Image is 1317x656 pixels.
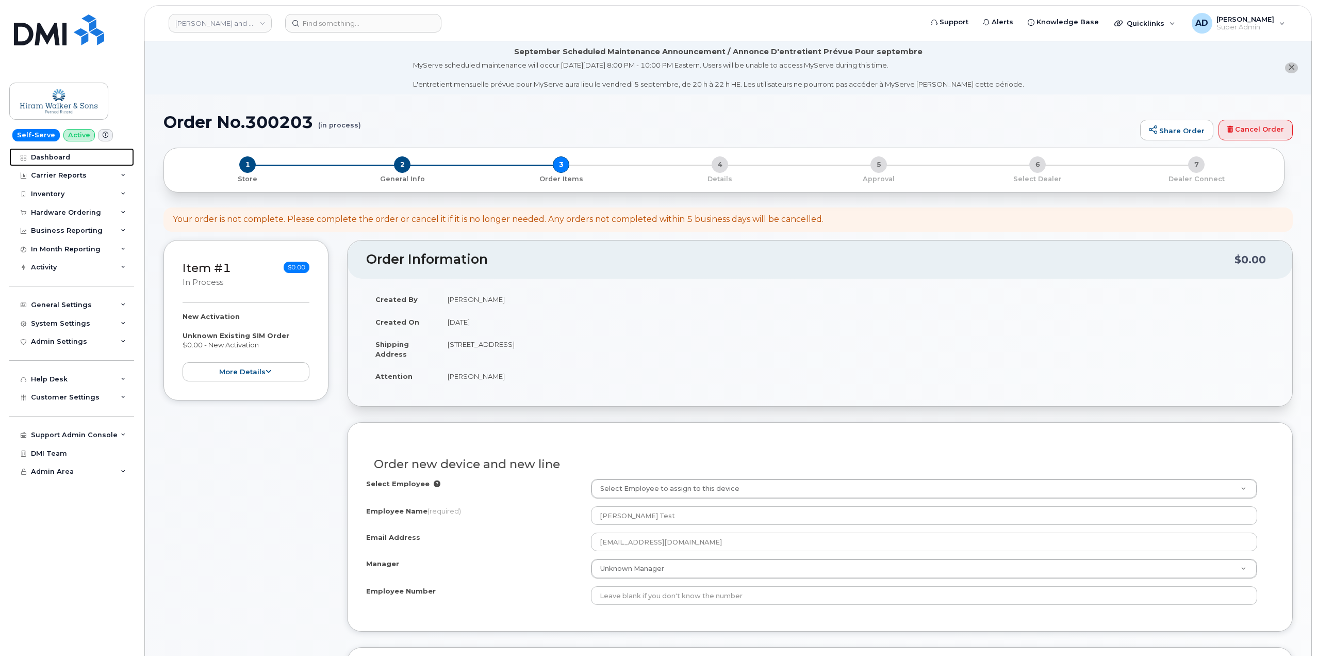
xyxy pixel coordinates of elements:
[284,262,309,273] span: $0.00
[183,312,240,321] strong: New Activation
[434,481,440,487] i: Selection will overwrite employee Name, Number, City and Business Units inputs
[366,252,1234,267] h2: Order Information
[327,174,478,184] p: General Info
[323,173,482,184] a: 2 General Info
[438,311,1274,333] td: [DATE]
[366,479,430,489] label: Select Employee
[591,479,1257,498] a: Select Employee to assign to this device
[366,559,399,569] label: Manager
[438,333,1274,365] td: [STREET_ADDRESS]
[394,156,410,173] span: 2
[1219,120,1293,140] a: Cancel Order
[591,586,1257,605] input: Leave blank if you don't know the number
[594,484,739,493] span: Select Employee to assign to this device
[366,533,420,542] label: Email Address
[183,331,289,340] strong: Unknown Existing SIM Order
[438,288,1274,311] td: [PERSON_NAME]
[183,312,309,381] div: $0.00 - New Activation
[375,340,409,358] strong: Shipping Address
[183,278,223,287] small: in process
[591,506,1257,525] input: Please fill out this field
[375,318,419,326] strong: Created On
[176,174,319,184] p: Store
[375,295,418,303] strong: Created By
[600,565,664,572] span: Unknown Manager
[318,113,361,129] small: (in process)
[591,559,1257,578] a: Unknown Manager
[375,372,413,380] strong: Attention
[239,156,256,173] span: 1
[163,113,1135,131] h1: Order No.300203
[413,60,1024,89] div: MyServe scheduled maintenance will occur [DATE][DATE] 8:00 PM - 10:00 PM Eastern. Users will be u...
[1285,62,1298,73] button: close notification
[374,458,1266,471] h3: Order new device and new line
[427,507,461,515] span: (required)
[172,173,323,184] a: 1 Store
[366,506,461,516] label: Employee Name
[173,214,824,226] div: Your order is not complete. Please complete the order or cancel it if it is no longer needed. Any...
[1140,120,1213,140] a: Share Order
[183,261,231,275] a: Item #1
[183,362,309,381] button: more details
[438,365,1274,388] td: [PERSON_NAME]
[514,46,923,57] div: September Scheduled Maintenance Announcement / Annonce D'entretient Prévue Pour septembre
[366,586,436,596] label: Employee Number
[1234,250,1266,269] div: $0.00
